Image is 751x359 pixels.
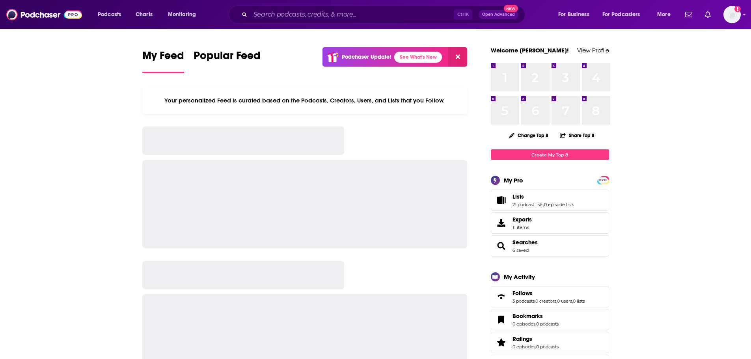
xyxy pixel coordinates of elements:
[491,309,609,330] span: Bookmarks
[168,9,196,20] span: Monitoring
[194,49,261,73] a: Popular Feed
[505,130,553,140] button: Change Top 8
[544,202,574,207] a: 0 episode lists
[512,193,524,200] span: Lists
[142,49,184,67] span: My Feed
[572,298,573,304] span: ,
[535,298,556,304] a: 0 creators
[512,335,532,342] span: Ratings
[491,286,609,307] span: Follows
[512,216,532,223] span: Exports
[512,202,543,207] a: 21 podcast lists
[504,273,535,281] div: My Activity
[236,6,533,24] div: Search podcasts, credits, & more...
[494,240,509,251] a: Searches
[491,212,609,234] a: Exports
[536,321,559,327] a: 0 podcasts
[598,177,608,183] a: PRO
[494,314,509,325] a: Bookmarks
[491,235,609,257] span: Searches
[250,8,454,21] input: Search podcasts, credits, & more...
[394,52,442,63] a: See What's New
[543,202,544,207] span: ,
[553,8,599,21] button: open menu
[494,218,509,229] span: Exports
[652,8,680,21] button: open menu
[559,128,595,143] button: Share Top 8
[512,193,574,200] a: Lists
[723,6,741,23] img: User Profile
[657,9,671,20] span: More
[577,47,609,54] a: View Profile
[142,49,184,73] a: My Feed
[558,9,589,20] span: For Business
[512,344,535,350] a: 0 episodes
[512,321,535,327] a: 0 episodes
[479,10,518,19] button: Open AdvancedNew
[512,335,559,342] a: Ratings
[535,344,536,350] span: ,
[504,5,518,12] span: New
[342,54,391,60] p: Podchaser Update!
[130,8,157,21] a: Charts
[494,195,509,206] a: Lists
[92,8,131,21] button: open menu
[556,298,557,304] span: ,
[723,6,741,23] button: Show profile menu
[597,8,652,21] button: open menu
[6,7,82,22] img: Podchaser - Follow, Share and Rate Podcasts
[491,332,609,353] span: Ratings
[512,225,532,230] span: 11 items
[734,6,741,12] svg: Add a profile image
[535,321,536,327] span: ,
[512,290,533,297] span: Follows
[491,190,609,211] span: Lists
[512,239,538,246] a: Searches
[557,298,572,304] a: 0 users
[136,9,153,20] span: Charts
[482,13,515,17] span: Open Advanced
[512,312,543,320] span: Bookmarks
[142,87,468,114] div: Your personalized Feed is curated based on the Podcasts, Creators, Users, and Lists that you Follow.
[682,8,695,21] a: Show notifications dropdown
[491,149,609,160] a: Create My Top 8
[512,312,559,320] a: Bookmarks
[512,247,529,253] a: 6 saved
[491,47,569,54] a: Welcome [PERSON_NAME]!
[702,8,714,21] a: Show notifications dropdown
[573,298,585,304] a: 0 lists
[504,177,523,184] div: My Pro
[602,9,640,20] span: For Podcasters
[454,9,472,20] span: Ctrl K
[512,290,585,297] a: Follows
[162,8,206,21] button: open menu
[494,291,509,302] a: Follows
[512,298,535,304] a: 3 podcasts
[494,337,509,348] a: Ratings
[194,49,261,67] span: Popular Feed
[536,344,559,350] a: 0 podcasts
[98,9,121,20] span: Podcasts
[723,6,741,23] span: Logged in as megcassidy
